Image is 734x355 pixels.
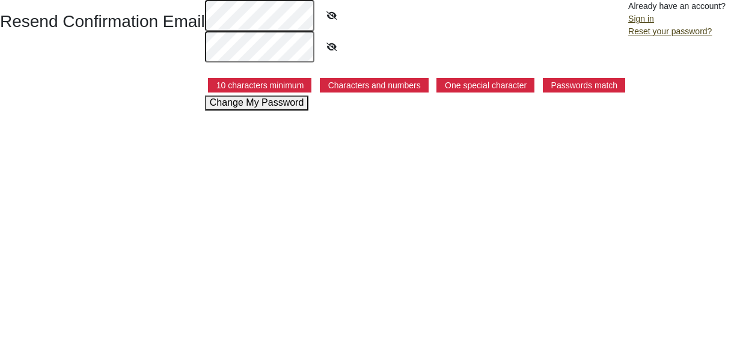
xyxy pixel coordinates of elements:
[205,96,309,110] button: Change My Password
[436,78,534,93] p: One special character
[628,26,712,36] a: Reset your password?
[543,78,625,93] p: Passwords match
[628,14,654,23] a: Sign in
[208,78,312,93] p: 10 characters minimum
[320,78,429,93] p: Characters and numbers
